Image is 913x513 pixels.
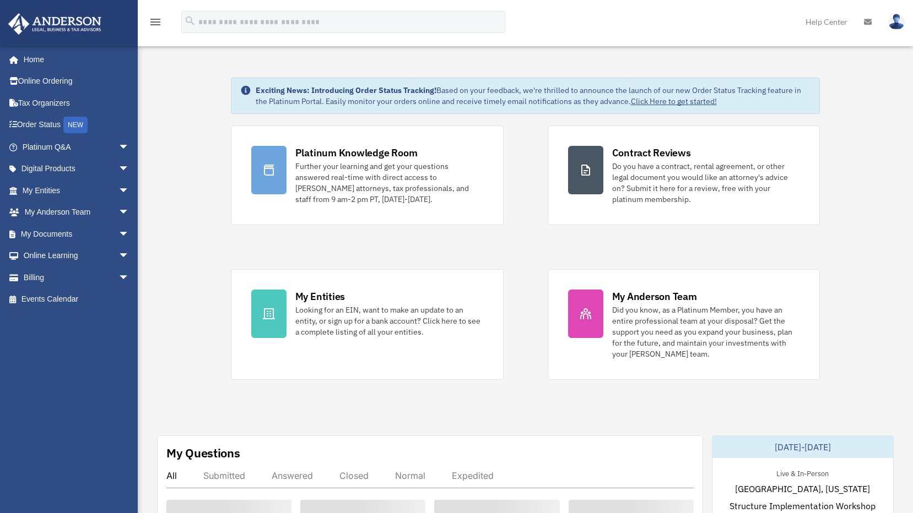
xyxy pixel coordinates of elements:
div: Normal [395,470,425,481]
a: Platinum Knowledge Room Further your learning and get your questions answered real-time with dire... [231,125,504,225]
div: NEW [63,117,88,133]
div: Further your learning and get your questions answered real-time with direct access to [PERSON_NAM... [295,161,483,205]
div: My Anderson Team [612,290,697,303]
img: User Pic [888,14,905,30]
span: arrow_drop_down [118,266,141,289]
div: All [166,470,177,481]
i: search [184,15,196,27]
div: Based on your feedback, we're thrilled to announce the launch of our new Order Status Tracking fe... [256,85,811,107]
a: Order StatusNEW [8,114,146,137]
i: menu [149,15,162,29]
a: My Anderson Team Did you know, as a Platinum Member, you have an entire professional team at your... [548,269,820,380]
div: My Questions [166,445,240,461]
a: Digital Productsarrow_drop_down [8,158,146,180]
a: My Entities Looking for an EIN, want to make an update to an entity, or sign up for a bank accoun... [231,269,504,380]
div: Live & In-Person [768,467,838,478]
span: arrow_drop_down [118,223,141,245]
div: Did you know, as a Platinum Member, you have an entire professional team at your disposal? Get th... [612,304,800,359]
a: Click Here to get started! [631,96,717,106]
span: [GEOGRAPHIC_DATA], [US_STATE] [735,482,870,495]
a: Contract Reviews Do you have a contract, rental agreement, or other legal document you would like... [548,125,820,225]
span: arrow_drop_down [118,179,141,202]
a: Online Learningarrow_drop_down [8,245,146,267]
a: Online Ordering [8,70,146,92]
a: Platinum Q&Aarrow_drop_down [8,136,146,158]
a: Events Calendar [8,288,146,310]
span: Structure Implementation Workshop [730,499,876,512]
div: Submitted [203,470,245,481]
img: Anderson Advisors Platinum Portal [5,13,105,35]
a: Home [8,48,141,70]
div: Expedited [452,470,494,481]
a: menu [149,19,162,29]
a: Billingarrow_drop_down [8,266,146,288]
div: Looking for an EIN, want to make an update to an entity, or sign up for a bank account? Click her... [295,304,483,337]
span: arrow_drop_down [118,201,141,224]
span: arrow_drop_down [118,245,141,268]
div: Closed [339,470,369,481]
a: My Documentsarrow_drop_down [8,223,146,245]
div: Platinum Knowledge Room [295,146,418,160]
div: Contract Reviews [612,146,691,160]
div: [DATE]-[DATE] [712,436,893,458]
a: My Entitiesarrow_drop_down [8,179,146,201]
strong: Exciting News: Introducing Order Status Tracking! [256,85,436,95]
span: arrow_drop_down [118,136,141,159]
a: Tax Organizers [8,92,146,114]
a: My Anderson Teamarrow_drop_down [8,201,146,223]
div: Do you have a contract, rental agreement, or other legal document you would like an attorney's ad... [612,161,800,205]
span: arrow_drop_down [118,158,141,181]
div: Answered [272,470,313,481]
div: My Entities [295,290,345,303]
